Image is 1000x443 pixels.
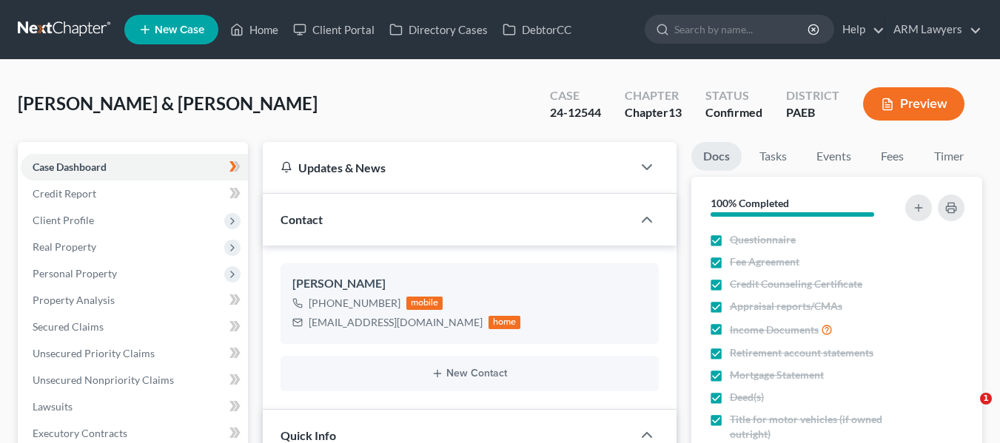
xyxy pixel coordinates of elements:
a: Docs [691,142,742,171]
a: Unsecured Nonpriority Claims [21,367,248,393]
a: Property Analysis [21,287,248,314]
span: Questionnaire [730,232,796,247]
span: Mortgage Statement [730,368,824,382]
div: District [786,87,839,104]
button: Preview [863,87,964,121]
a: Secured Claims [21,314,248,340]
a: Tasks [748,142,799,171]
span: Credit Report [33,187,96,200]
div: [PHONE_NUMBER] [309,296,400,311]
a: Client Portal [286,16,382,43]
span: Lawsuits [33,400,73,413]
span: Unsecured Priority Claims [33,347,155,359]
span: Income Documents [730,322,819,337]
a: Home [223,16,286,43]
a: Lawsuits [21,393,248,420]
a: Credit Report [21,180,248,207]
div: PAEB [786,104,839,121]
span: New Case [155,24,204,35]
div: Chapter [625,87,682,104]
a: Timer [922,142,976,171]
span: Deed(s) [730,390,764,405]
div: Chapter [625,104,682,121]
button: New Contact [292,368,647,379]
a: Fees [869,142,916,171]
input: Search by name... [674,16,810,43]
div: home [489,316,521,329]
div: mobile [406,297,443,310]
div: 24-12544 [550,104,601,121]
span: 13 [668,105,682,119]
div: [EMAIL_ADDRESS][DOMAIN_NAME] [309,315,483,330]
strong: 100% Completed [711,197,789,209]
span: 1 [980,393,992,405]
span: [PERSON_NAME] & [PERSON_NAME] [18,92,318,114]
div: Updates & News [281,160,614,175]
span: Property Analysis [33,294,115,306]
a: Directory Cases [382,16,495,43]
a: Help [835,16,885,43]
span: Title for motor vehicles (if owned outright) [730,412,897,442]
div: Confirmed [705,104,762,121]
span: Unsecured Nonpriority Claims [33,373,174,386]
a: ARM Lawyers [886,16,981,43]
span: Appraisal reports/CMAs [730,299,842,314]
iframe: Intercom live chat [950,393,985,428]
a: Unsecured Priority Claims [21,340,248,367]
span: Fee Agreement [730,254,799,269]
span: Case Dashboard [33,160,107,173]
a: Case Dashboard [21,154,248,180]
div: Status [705,87,762,104]
span: Credit Counseling Certificate [730,277,862,291]
span: Real Property [33,240,96,253]
span: Retirement account statements [730,345,873,360]
span: Quick Info [281,428,336,442]
a: DebtorCC [495,16,579,43]
span: Contact [281,212,323,226]
div: Case [550,87,601,104]
span: Client Profile [33,214,94,226]
a: Events [805,142,863,171]
span: Secured Claims [33,320,104,333]
span: Executory Contracts [33,427,127,439]
div: [PERSON_NAME] [292,275,647,293]
span: Personal Property [33,267,117,280]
